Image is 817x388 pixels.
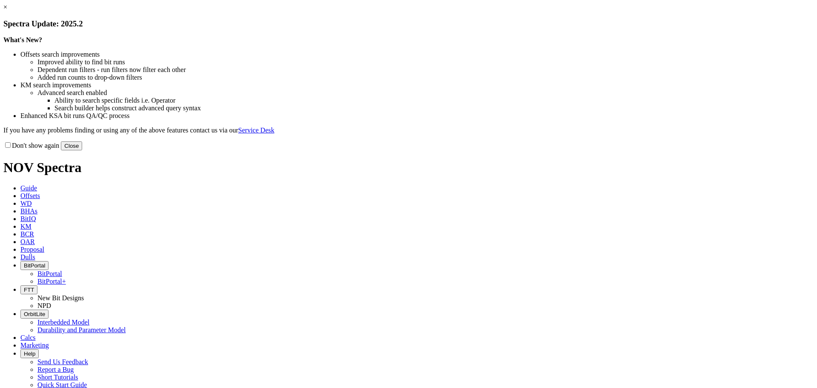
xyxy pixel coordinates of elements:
label: Don't show again [3,142,59,149]
a: × [3,3,7,11]
a: Durability and Parameter Model [37,326,126,333]
span: BHAs [20,207,37,215]
span: Marketing [20,342,49,349]
span: Offsets [20,192,40,199]
a: Service Desk [238,126,274,134]
li: Advanced search enabled [37,89,814,97]
li: Improved ability to find bit runs [37,58,814,66]
span: BitPortal [24,262,45,269]
input: Don't show again [5,142,11,148]
span: WD [20,200,32,207]
span: Dulls [20,253,35,261]
h1: NOV Spectra [3,160,814,175]
li: Search builder helps construct advanced query syntax [54,104,814,112]
button: Close [61,141,82,150]
span: OrbitLite [24,311,45,317]
span: BitIQ [20,215,36,222]
li: Enhanced KSA bit runs QA/QC process [20,112,814,120]
span: Guide [20,184,37,192]
p: If you have any problems finding or using any of the above features contact us via our [3,126,814,134]
a: NPD [37,302,51,309]
a: Short Tutorials [37,374,78,381]
li: Added run counts to drop-down filters [37,74,814,81]
span: Help [24,351,35,357]
a: Interbedded Model [37,319,89,326]
li: Offsets search improvements [20,51,814,58]
span: KM [20,223,31,230]
span: FTT [24,287,34,293]
h3: Spectra Update: 2025.2 [3,19,814,29]
a: Report a Bug [37,366,74,373]
span: Calcs [20,334,36,341]
span: BCR [20,230,34,238]
strong: What's New? [3,36,42,43]
a: Send Us Feedback [37,358,88,365]
a: BitPortal [37,270,62,277]
a: BitPortal+ [37,278,66,285]
li: Ability to search specific fields i.e. Operator [54,97,814,104]
span: Proposal [20,246,44,253]
li: KM search improvements [20,81,814,89]
a: New Bit Designs [37,294,84,302]
span: OAR [20,238,35,245]
li: Dependent run filters - run filters now filter each other [37,66,814,74]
